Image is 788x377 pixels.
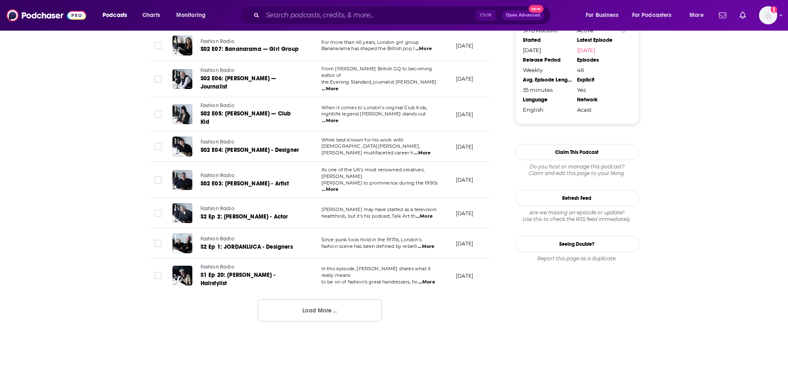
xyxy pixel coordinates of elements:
div: Explicit [577,77,626,83]
div: Release Period [523,57,572,63]
span: ...More [419,279,435,286]
a: Seeing Double? [515,236,639,252]
a: S02 E03: [PERSON_NAME] - Artist [201,180,299,188]
span: S1 Ep 20: [PERSON_NAME] - Hairstylist [201,271,275,287]
span: [PERSON_NAME] may have started as a television [321,207,437,212]
p: [DATE] [456,42,474,49]
div: Latest Episode [577,37,626,43]
a: Fashion Radio [201,38,299,46]
span: ...More [415,46,432,52]
span: to be on of fashion’s great hairdressers, ho [321,279,418,285]
div: English [523,106,572,113]
span: For Business [586,10,618,21]
span: While best known for his work with [DEMOGRAPHIC_DATA][PERSON_NAME], [321,137,420,149]
a: Show notifications dropdown [736,8,749,22]
span: ...More [414,150,431,156]
span: Do you host or manage this podcast? [515,163,639,170]
p: [DATE] [456,143,474,150]
a: Fashion Radio [201,139,299,146]
button: Claim This Podcast [515,144,639,160]
p: [DATE] [456,75,474,82]
span: Fashion Radio [201,206,235,211]
span: Since punk took hold in the 1970s, London’s [321,237,422,243]
button: Open AdvancedNew [502,10,544,20]
span: S02 E04: [PERSON_NAME] - Designer [201,146,299,154]
span: Toggle select row [154,272,162,279]
input: Search podcasts, credits, & more... [263,9,476,22]
span: Fashion Radio [201,236,235,242]
span: Fashion Radio [201,103,235,108]
button: open menu [627,9,684,22]
button: open menu [97,9,138,22]
span: From [PERSON_NAME] British GQ to becoming editor of [321,66,433,78]
span: Fashion Radio [201,173,235,178]
span: Toggle select row [154,240,162,247]
a: S02 E07: Bananarama — Girl Group [201,45,299,53]
div: Episodes [577,57,626,63]
a: S02 E05: [PERSON_NAME] — Club Kid [201,110,300,126]
a: Charts [137,9,165,22]
span: [PERSON_NAME] multifaceted career h [321,150,414,156]
span: Podcasts [103,10,127,21]
a: Show notifications dropdown [716,8,730,22]
span: Toggle select row [154,209,162,217]
span: More [690,10,704,21]
span: Toggle select row [154,176,162,184]
span: Fashion Radio [201,67,235,73]
button: Load More ... [258,299,382,322]
button: Show profile menu [759,6,777,24]
span: As one of the UK’s most renowned creatives, [PERSON_NAME] [321,167,424,179]
span: ...More [416,213,433,220]
span: For more than 40 years, London girl group [321,39,419,45]
span: Fashion Radio [201,139,235,145]
span: S02 E05: [PERSON_NAME] — Club Kid [201,110,291,125]
div: Search podcasts, credits, & more... [248,6,559,25]
div: Started [523,37,572,43]
span: When it comes to London’s original Club Kids, [321,105,427,110]
span: Bananarama has shaped the British pop l [321,46,415,51]
a: S1 Ep 20: [PERSON_NAME] - Hairstylist [201,271,300,288]
span: In this episode, [PERSON_NAME] shares what it really means [321,266,431,278]
div: Acast [577,106,626,113]
a: Fashion Radio [201,67,300,74]
a: Fashion Radio [201,102,300,110]
button: open menu [170,9,216,22]
span: the Evening Standard, journalist [PERSON_NAME] [321,79,437,85]
span: Toggle select row [154,42,162,49]
div: [DATE] [523,47,572,53]
img: Podchaser - Follow, Share and Rate Podcasts [7,7,86,23]
a: S02 E06: [PERSON_NAME] — Journalist [201,74,300,91]
span: S2 Ep 2: [PERSON_NAME] - Actor [201,213,288,220]
a: S2 Ep 2: [PERSON_NAME] - Actor [201,213,299,221]
div: Weekly [523,67,572,73]
span: Ctrl K [476,10,496,21]
a: S2 Ep 1: JORDANLUCA - Designers [201,243,299,251]
span: ...More [322,118,338,124]
img: User Profile [759,6,777,24]
span: New [529,5,544,13]
a: Fashion Radio [201,264,300,271]
div: Network [577,96,626,103]
button: open menu [580,9,629,22]
span: Fashion Radio [201,38,235,44]
span: S02 E03: [PERSON_NAME] - Artist [201,180,289,187]
span: S2 Ep 1: JORDANLUCA - Designers [201,243,293,250]
div: Language [523,96,572,103]
button: open menu [684,9,714,22]
a: S02 E04: [PERSON_NAME] - Designer [201,146,299,154]
span: Toggle select row [154,75,162,83]
span: nightlife legend [PERSON_NAME] stands out [321,111,426,117]
span: ...More [322,186,338,193]
svg: Add a profile image [771,6,777,13]
span: heartthrob, but it's his podcast, Talk Art th [321,213,416,219]
p: [DATE] [456,111,474,118]
span: fashion scene has been defined by rebelli [321,243,417,249]
span: ...More [322,86,338,92]
span: ...More [418,243,434,250]
span: Monitoring [176,10,206,21]
button: Refresh Feed [515,190,639,206]
a: Fashion Radio [201,172,299,180]
div: Claim and edit this page to your liking. [515,163,639,177]
div: 46 [577,67,626,73]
